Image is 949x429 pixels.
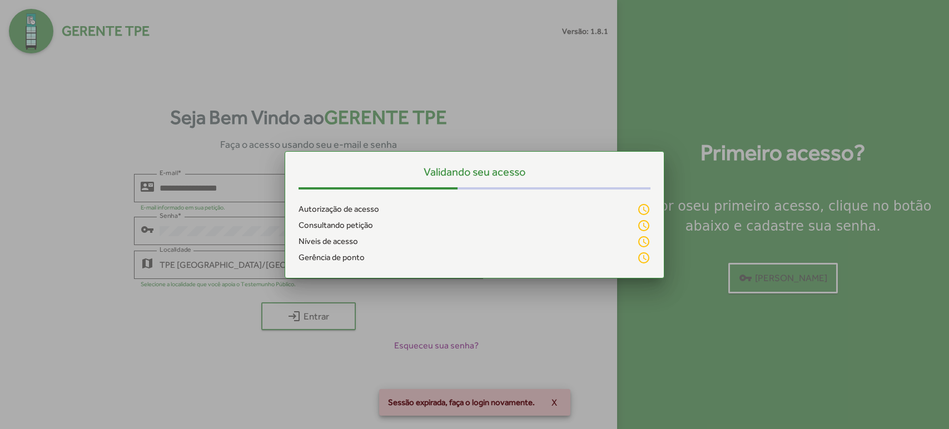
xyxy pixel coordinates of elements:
[637,219,650,232] mat-icon: schedule
[299,165,650,178] h5: Validando seu acesso
[637,251,650,265] mat-icon: schedule
[637,203,650,216] mat-icon: schedule
[299,203,379,216] span: Autorização de acesso
[299,251,365,264] span: Gerência de ponto
[299,235,358,248] span: Níveis de acesso
[637,235,650,248] mat-icon: schedule
[299,219,373,232] span: Consultando petição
